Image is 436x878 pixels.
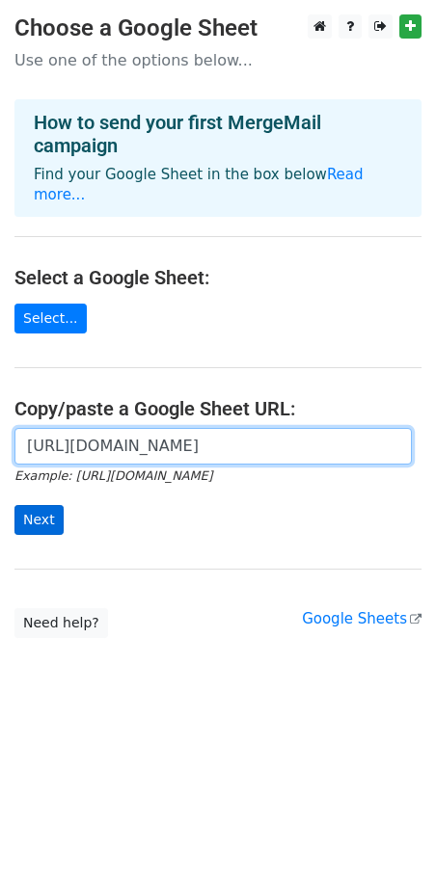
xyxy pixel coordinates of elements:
[302,610,422,627] a: Google Sheets
[34,111,402,157] h4: How to send your first MergeMail campaign
[14,304,87,333] a: Select...
[34,165,402,205] p: Find your Google Sheet in the box below
[340,785,436,878] div: 聊天小组件
[14,14,422,42] h3: Choose a Google Sheet
[14,266,422,289] h4: Select a Google Sheet:
[14,428,412,465] input: Paste your Google Sheet URL here
[14,608,108,638] a: Need help?
[14,397,422,420] h4: Copy/paste a Google Sheet URL:
[34,166,364,203] a: Read more...
[14,468,212,483] small: Example: [URL][DOMAIN_NAME]
[340,785,436,878] iframe: Chat Widget
[14,50,422,70] p: Use one of the options below...
[14,505,64,535] input: Next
